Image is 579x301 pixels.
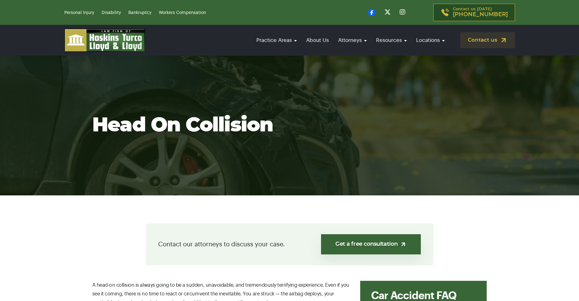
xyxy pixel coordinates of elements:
a: Contact us [460,32,515,48]
a: Locations [413,31,448,49]
a: Attorneys [335,31,370,49]
a: Contact us [DATE][PHONE_NUMBER] [433,4,515,21]
a: About Us [303,31,332,49]
a: Workers Compensation [159,11,206,15]
a: Disability [102,11,121,15]
div: Contact our attorneys to discuss your case. [146,223,433,265]
a: Resources [373,31,410,49]
img: arrow-up-right-light.svg [400,241,407,248]
a: Practice Areas [253,31,300,49]
a: Get a free consultation [321,234,421,254]
h1: Head on collision [92,115,487,136]
a: Personal Injury [64,11,94,15]
a: Bankruptcy [128,11,151,15]
p: Contact us [DATE] [453,7,508,18]
span: [PHONE_NUMBER] [453,11,508,18]
img: logo [64,29,145,52]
